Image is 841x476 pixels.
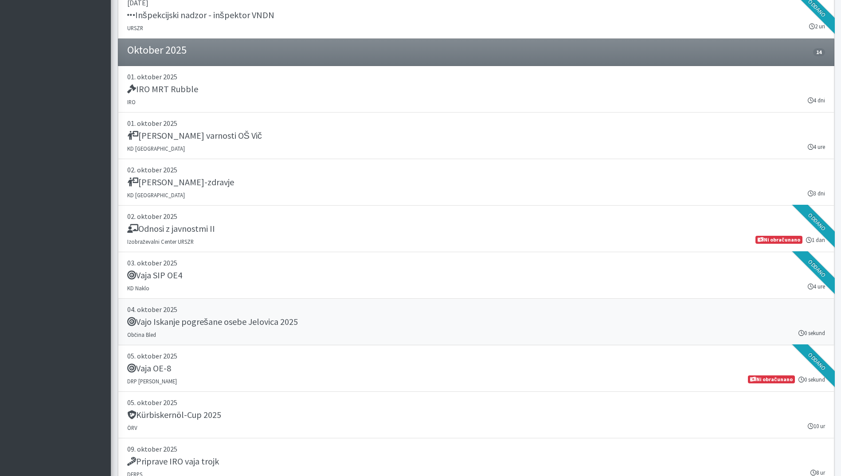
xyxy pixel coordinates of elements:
p: 05. oktober 2025 [127,351,825,361]
small: IRO [127,98,136,105]
a: 03. oktober 2025 Vaja SIP OE4 KD Naklo 4 ure Oddano [118,252,834,299]
h5: Priprave IRO vaja trojk [127,456,219,467]
h5: Inšpekcijski nadzor - inšpektor VNDN [127,10,274,20]
h5: [PERSON_NAME] varnosti OŠ Vič [127,130,262,141]
a: 04. oktober 2025 Vajo Iskanje pogrešane osebe Jelovica 2025 Občina Bled 0 sekund [118,299,834,345]
span: Ni obračunano [755,236,802,244]
small: Občina Bled [127,331,156,338]
p: 04. oktober 2025 [127,304,825,315]
h5: Odnosi z javnostmi II [127,223,215,234]
h5: Vaja OE-8 [127,363,171,374]
h5: Vajo Iskanje pogrešane osebe Jelovica 2025 [127,316,298,327]
p: 09. oktober 2025 [127,444,825,454]
p: 02. oktober 2025 [127,164,825,175]
a: 05. oktober 2025 Vaja OE-8 DRP [PERSON_NAME] 0 sekund Ni obračunano Oddano [118,345,834,392]
small: 10 ur [808,422,825,430]
small: DRP [PERSON_NAME] [127,378,177,385]
span: 14 [813,48,825,56]
small: Izobraževalni Center URSZR [127,238,194,245]
a: 02. oktober 2025 [PERSON_NAME]-zdravje KD [GEOGRAPHIC_DATA] 3 dni [118,159,834,206]
small: ÖRV [127,424,137,431]
small: 4 ure [808,143,825,151]
h5: Kürbiskernöl-Cup 2025 [127,410,221,420]
h5: IRO MRT Rubble [127,84,198,94]
p: 02. oktober 2025 [127,211,825,222]
a: 01. oktober 2025 IRO MRT Rubble IRO 4 dni [118,66,834,113]
a: 02. oktober 2025 Odnosi z javnostmi II Izobraževalni Center URSZR 1 dan Ni obračunano Oddano [118,206,834,252]
h4: Oktober 2025 [127,44,187,57]
h5: [PERSON_NAME]-zdravje [127,177,234,187]
small: 3 dni [808,189,825,198]
a: 01. oktober 2025 [PERSON_NAME] varnosti OŠ Vič KD [GEOGRAPHIC_DATA] 4 ure [118,113,834,159]
small: KD Naklo [127,285,149,292]
a: 05. oktober 2025 Kürbiskernöl-Cup 2025 ÖRV 10 ur [118,392,834,438]
p: 03. oktober 2025 [127,258,825,268]
small: 4 dni [808,96,825,105]
span: Ni obračunano [748,375,794,383]
p: 01. oktober 2025 [127,118,825,129]
small: KD [GEOGRAPHIC_DATA] [127,191,185,199]
small: URSZR [127,24,143,31]
small: KD [GEOGRAPHIC_DATA] [127,145,185,152]
p: 05. oktober 2025 [127,397,825,408]
small: 0 sekund [798,329,825,337]
p: 01. oktober 2025 [127,71,825,82]
h5: Vaja SIP OE4 [127,270,182,281]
